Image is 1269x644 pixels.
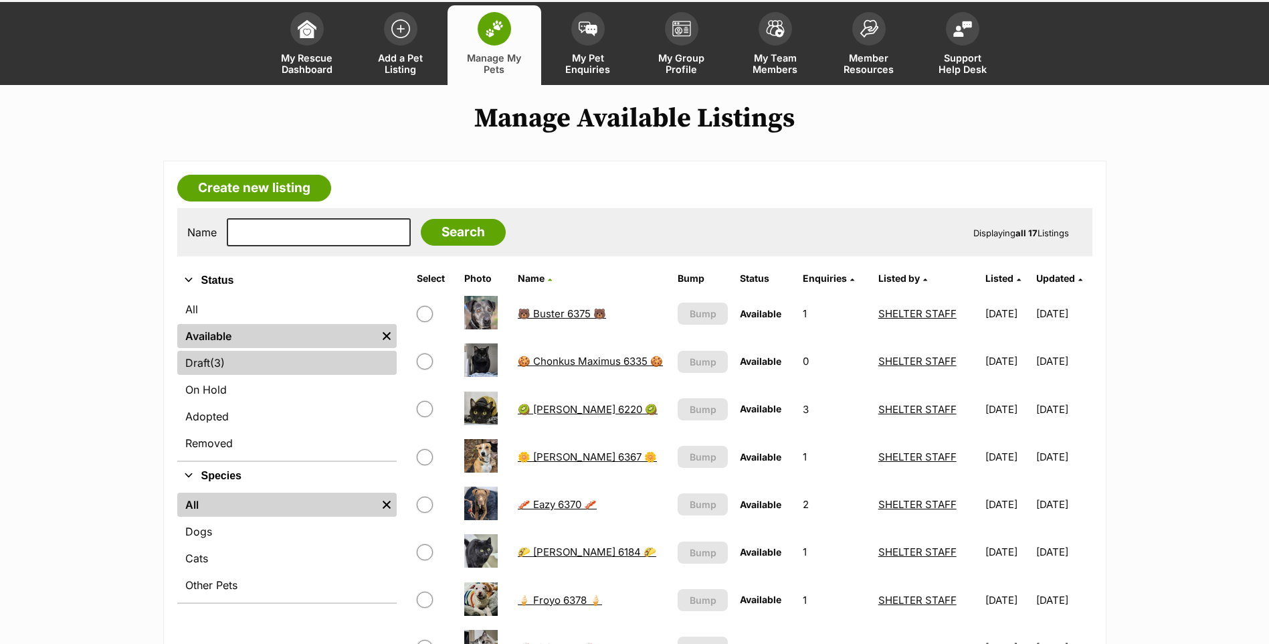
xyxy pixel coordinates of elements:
button: Bump [678,303,727,325]
strong: all 17 [1015,228,1038,238]
span: Bump [690,497,716,511]
a: All [177,493,377,517]
span: Available [740,355,781,367]
span: Bump [690,307,716,321]
a: Dogs [177,519,397,544]
td: [DATE] [1036,481,1091,528]
td: 3 [797,386,871,432]
a: 🍪 Chonkus Maximus 6335 🍪 [518,355,663,368]
span: Available [740,451,781,463]
span: Manage My Pets [464,52,524,75]
button: Bump [678,542,727,564]
span: translation missing: en.admin.listings.index.attributes.enquiries [803,272,847,284]
span: Available [740,499,781,510]
a: Listed [985,272,1021,284]
td: [DATE] [1036,434,1091,480]
span: Bump [690,402,716,416]
td: [DATE] [1036,529,1091,575]
td: [DATE] [980,386,1035,432]
a: 🌼 [PERSON_NAME] 6367 🌼 [518,451,657,463]
a: SHELTER STAFF [878,546,957,558]
td: [DATE] [980,529,1035,575]
span: Bump [690,355,716,369]
a: Add a Pet Listing [354,5,448,85]
div: Status [177,295,397,461]
a: My Group Profile [635,5,728,85]
a: Available [177,324,377,348]
a: On Hold [177,378,397,402]
a: Removed [177,431,397,455]
span: Bump [690,546,716,560]
a: Updated [1036,272,1082,284]
td: 1 [797,529,871,575]
span: Listed [985,272,1013,284]
a: Draft [177,351,397,375]
td: [DATE] [980,577,1035,623]
a: Remove filter [377,324,397,348]
button: Bump [678,446,727,468]
a: SHELTER STAFF [878,307,957,320]
td: [DATE] [980,291,1035,337]
a: My Pet Enquiries [541,5,635,85]
span: My Rescue Dashboard [277,52,337,75]
td: [DATE] [980,434,1035,480]
img: help-desk-icon-fdf02630f3aa405de69fd3d07c3f3aa587a6932b1a1747fa1d2bba05be0121f9.svg [953,21,972,37]
a: SHELTER STAFF [878,594,957,607]
img: group-profile-icon-3fa3cf56718a62981997c0bc7e787c4b2cf8bcc04b72c1350f741eb67cf2f40e.svg [672,21,691,37]
img: pet-enquiries-icon-7e3ad2cf08bfb03b45e93fb7055b45f3efa6380592205ae92323e6603595dc1f.svg [579,21,597,36]
img: add-pet-listing-icon-0afa8454b4691262ce3f59096e99ab1cd57d4a30225e0717b998d2c9b9846f56.svg [391,19,410,38]
a: Support Help Desk [916,5,1009,85]
button: Bump [678,589,727,611]
span: My Team Members [745,52,805,75]
td: [DATE] [1036,338,1091,384]
a: Remove filter [377,493,397,517]
img: member-resources-icon-8e73f808a243e03378d46382f2149f9095a855e16c252ad45f914b54edf8863c.svg [860,19,878,37]
span: Available [740,308,781,319]
span: Available [740,546,781,558]
div: Species [177,490,397,602]
a: Create new listing [177,175,331,202]
button: Species [177,467,397,485]
span: Displaying Listings [973,228,1069,238]
a: My Rescue Dashboard [260,5,354,85]
label: Name [187,226,217,238]
th: Select [411,268,458,289]
a: Enquiries [803,272,854,284]
a: SHELTER STAFF [878,451,957,463]
a: Member Resources [822,5,916,85]
td: [DATE] [1036,291,1091,337]
img: dashboard-icon-eb2f2d2d3e046f16d808141f083e7271f6b2e854fb5c12c21221c1fb7104beca.svg [298,19,316,38]
a: My Team Members [728,5,822,85]
a: 🐻 Buster 6375 🐻 [518,307,606,320]
span: Available [740,403,781,414]
img: manage-my-pets-icon-02211641906a0b7f246fdf0571729dbe1e7629f14944591b6c1af311fb30b64b.svg [485,20,504,37]
th: Photo [459,268,511,289]
span: Add a Pet Listing [371,52,431,75]
a: 🍦 Froyo 6378 🍦 [518,594,602,607]
span: (3) [210,355,225,371]
a: Cats [177,546,397,570]
a: 🥝 [PERSON_NAME] 6220 🥝 [518,403,658,416]
span: Available [740,594,781,605]
span: My Pet Enquiries [558,52,618,75]
td: 0 [797,338,871,384]
button: Bump [678,351,727,373]
span: Listed by [878,272,920,284]
span: Support Help Desk [933,52,993,75]
a: All [177,297,397,321]
th: Status [735,268,797,289]
a: SHELTER STAFF [878,355,957,368]
td: 1 [797,577,871,623]
a: 🥓 Eazy 6370 🥓 [518,498,597,511]
td: 2 [797,481,871,528]
span: Updated [1036,272,1075,284]
a: 🌮 [PERSON_NAME] 6184 🌮 [518,546,656,558]
td: [DATE] [1036,386,1091,432]
span: Bump [690,593,716,607]
a: Manage My Pets [448,5,541,85]
button: Bump [678,398,727,420]
span: Name [518,272,545,284]
button: Status [177,272,397,289]
a: SHELTER STAFF [878,403,957,416]
a: Listed by [878,272,927,284]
